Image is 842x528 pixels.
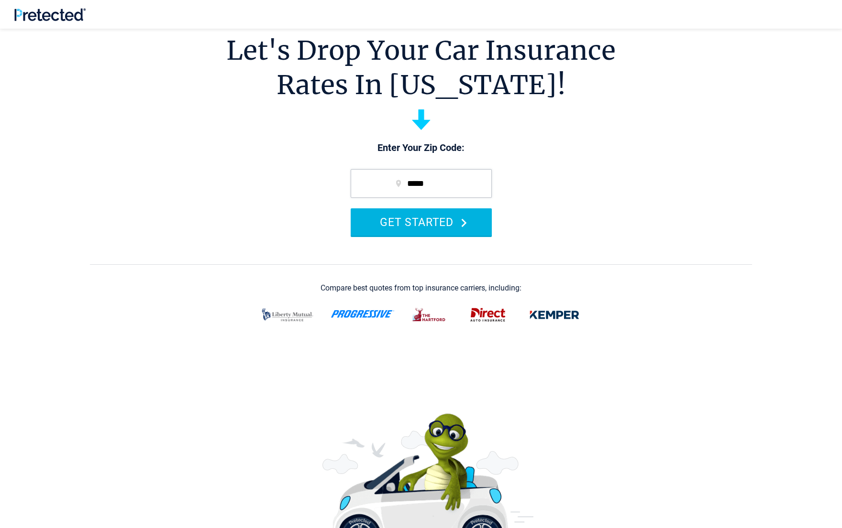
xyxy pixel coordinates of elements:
img: Pretected Logo [14,8,86,21]
h1: Let's Drop Your Car Insurance Rates In [US_STATE]! [226,33,616,102]
img: direct [465,302,511,327]
button: GET STARTED [351,208,492,236]
img: kemper [523,302,586,327]
img: liberty [256,302,319,327]
img: progressive [331,310,395,318]
input: zip code [351,169,492,198]
div: Compare best quotes from top insurance carriers, including: [321,284,521,292]
p: Enter Your Zip Code: [341,141,501,155]
img: thehartford [406,302,453,327]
